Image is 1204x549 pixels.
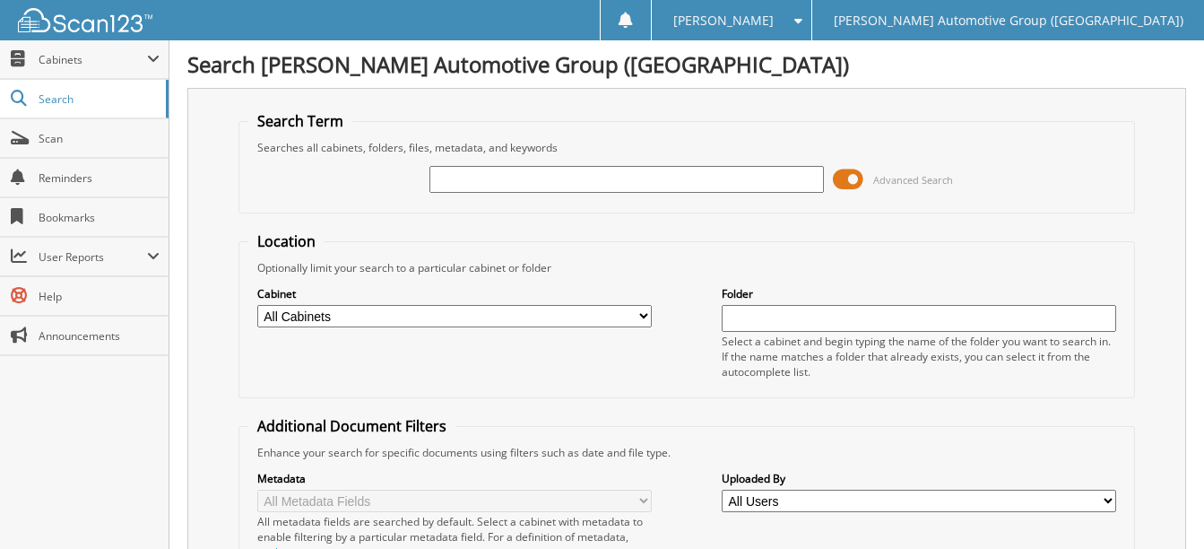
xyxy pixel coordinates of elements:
[39,131,160,146] span: Scan
[39,328,160,344] span: Announcements
[248,445,1126,460] div: Enhance your search for specific documents using filters such as date and file type.
[39,249,147,265] span: User Reports
[722,286,1116,301] label: Folder
[248,260,1126,275] div: Optionally limit your search to a particular cabinet or folder
[39,170,160,186] span: Reminders
[722,471,1116,486] label: Uploaded By
[248,416,455,436] legend: Additional Document Filters
[1114,463,1204,549] iframe: Chat Widget
[187,49,1186,79] h1: Search [PERSON_NAME] Automotive Group ([GEOGRAPHIC_DATA])
[39,52,147,67] span: Cabinets
[248,231,325,251] legend: Location
[248,111,352,131] legend: Search Term
[673,15,774,26] span: [PERSON_NAME]
[39,210,160,225] span: Bookmarks
[39,289,160,304] span: Help
[257,286,652,301] label: Cabinet
[248,140,1126,155] div: Searches all cabinets, folders, files, metadata, and keywords
[18,8,152,32] img: scan123-logo-white.svg
[722,334,1116,379] div: Select a cabinet and begin typing the name of the folder you want to search in. If the name match...
[873,173,953,187] span: Advanced Search
[257,471,652,486] label: Metadata
[39,91,157,107] span: Search
[834,15,1183,26] span: [PERSON_NAME] Automotive Group ([GEOGRAPHIC_DATA])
